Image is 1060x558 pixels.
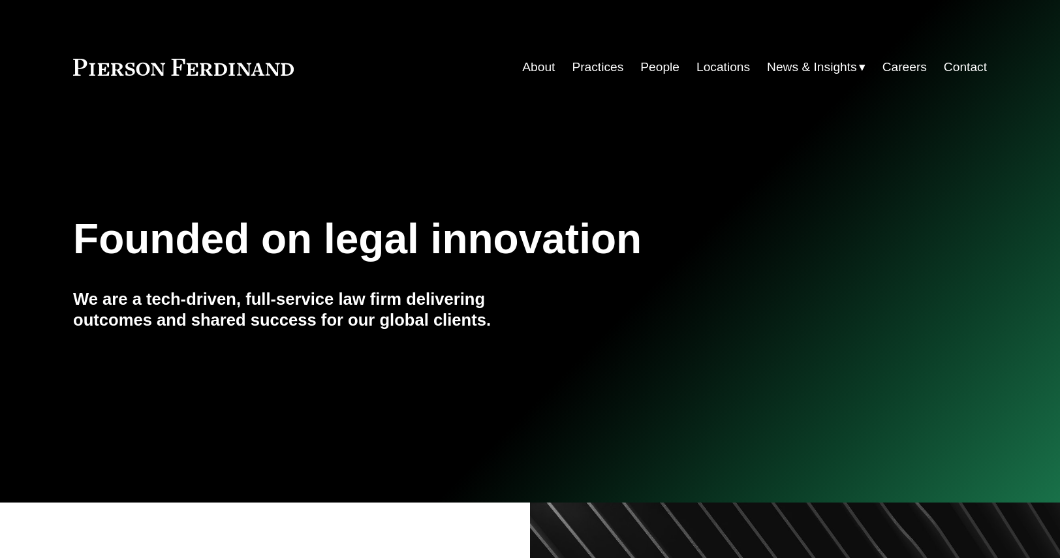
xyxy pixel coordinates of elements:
[522,55,555,80] a: About
[696,55,750,80] a: Locations
[767,55,865,80] a: folder dropdown
[944,55,987,80] a: Contact
[640,55,679,80] a: People
[767,56,857,79] span: News & Insights
[73,288,530,331] h4: We are a tech-driven, full-service law firm delivering outcomes and shared success for our global...
[882,55,927,80] a: Careers
[73,215,835,263] h1: Founded on legal innovation
[572,55,623,80] a: Practices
